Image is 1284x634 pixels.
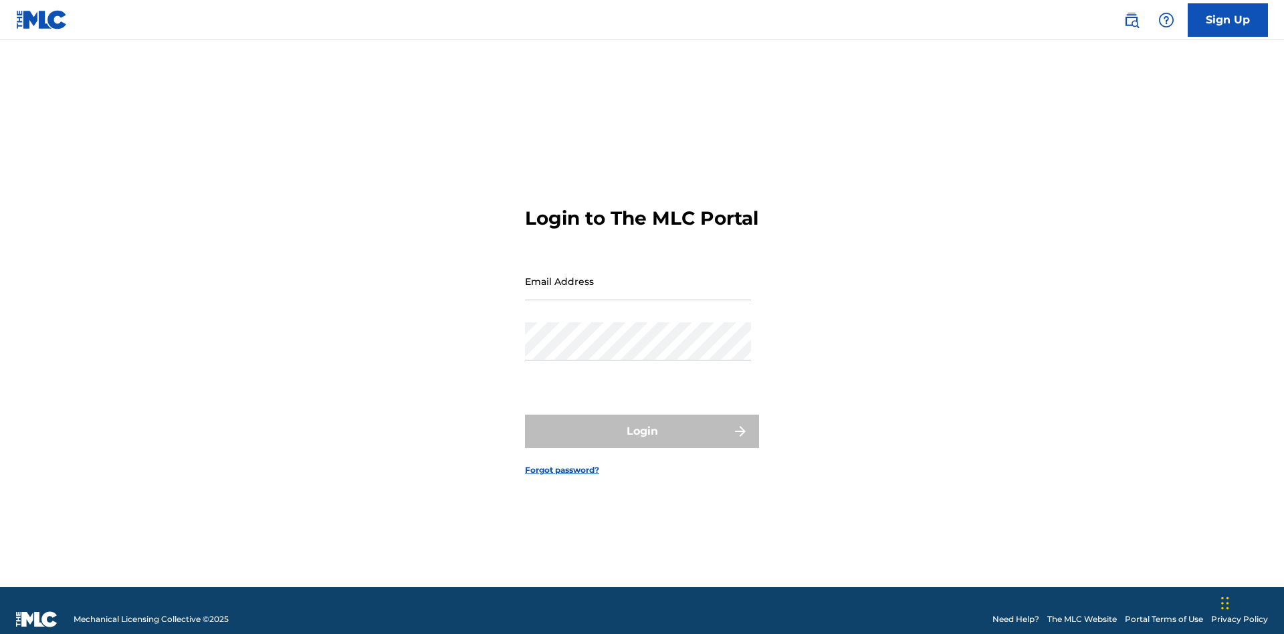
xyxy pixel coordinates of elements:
h3: Login to The MLC Portal [525,207,758,230]
img: help [1158,12,1174,28]
img: logo [16,611,58,627]
a: Need Help? [992,613,1039,625]
div: Drag [1221,583,1229,623]
a: Portal Terms of Use [1125,613,1203,625]
div: Help [1153,7,1180,33]
span: Mechanical Licensing Collective © 2025 [74,613,229,625]
img: MLC Logo [16,10,68,29]
a: Sign Up [1188,3,1268,37]
a: Privacy Policy [1211,613,1268,625]
a: The MLC Website [1047,613,1117,625]
img: search [1123,12,1140,28]
a: Public Search [1118,7,1145,33]
a: Forgot password? [525,464,599,476]
iframe: Chat Widget [1217,570,1284,634]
